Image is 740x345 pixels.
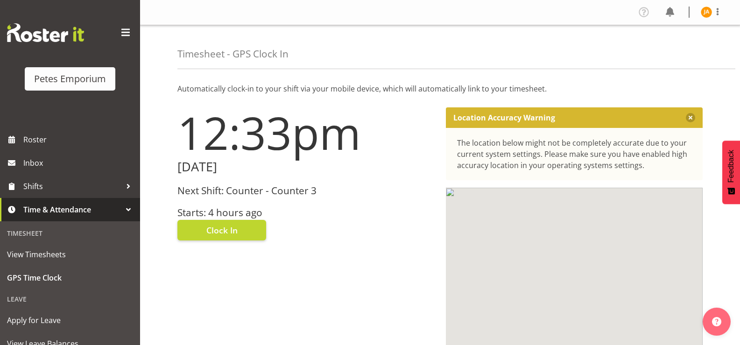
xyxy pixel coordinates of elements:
h3: Starts: 4 hours ago [177,207,435,218]
span: View Timesheets [7,247,133,261]
p: Location Accuracy Warning [453,113,555,122]
button: Feedback - Show survey [722,141,740,204]
img: jeseryl-armstrong10788.jpg [701,7,712,18]
span: Shifts [23,179,121,193]
span: Feedback [727,150,735,183]
span: Clock In [206,224,238,236]
img: Rosterit website logo [7,23,84,42]
p: Automatically clock-in to your shift via your mobile device, which will automatically link to you... [177,83,703,94]
span: Time & Attendance [23,203,121,217]
span: Inbox [23,156,135,170]
img: help-xxl-2.png [712,317,721,326]
a: View Timesheets [2,243,138,266]
h3: Next Shift: Counter - Counter 3 [177,185,435,196]
a: Apply for Leave [2,309,138,332]
h2: [DATE] [177,160,435,174]
span: Apply for Leave [7,313,133,327]
div: Petes Emporium [34,72,106,86]
h1: 12:33pm [177,107,435,158]
button: Clock In [177,220,266,240]
div: Timesheet [2,224,138,243]
div: The location below might not be completely accurate due to your current system settings. Please m... [457,137,692,171]
span: GPS Time Clock [7,271,133,285]
div: Leave [2,289,138,309]
a: GPS Time Clock [2,266,138,289]
span: Roster [23,133,135,147]
button: Close message [686,113,695,122]
h4: Timesheet - GPS Clock In [177,49,289,59]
